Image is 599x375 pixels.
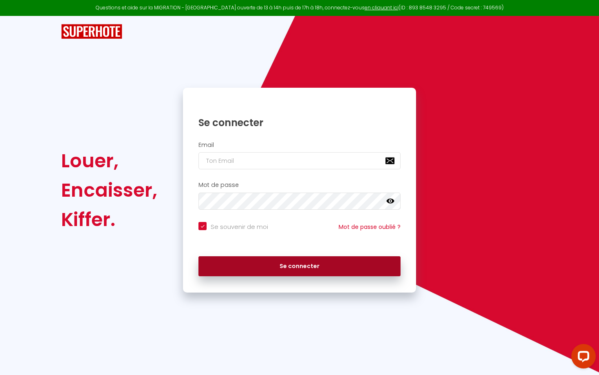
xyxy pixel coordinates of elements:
[198,142,401,149] h2: Email
[61,205,157,234] div: Kiffer.
[198,256,401,277] button: Se connecter
[198,116,401,129] h1: Se connecter
[61,24,122,39] img: SuperHote logo
[198,152,401,169] input: Ton Email
[365,4,399,11] a: en cliquant ici
[565,341,599,375] iframe: LiveChat chat widget
[339,223,401,231] a: Mot de passe oublié ?
[61,175,157,205] div: Encaisser,
[61,146,157,175] div: Louer,
[198,182,401,189] h2: Mot de passe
